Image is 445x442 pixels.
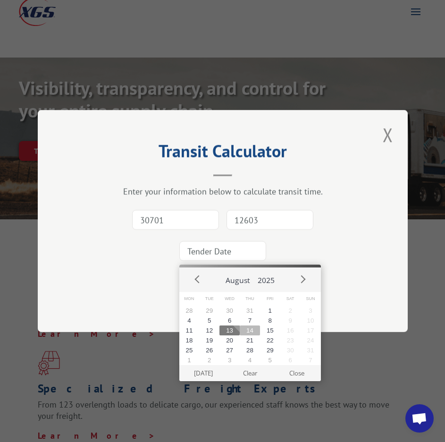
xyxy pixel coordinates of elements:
[199,345,219,355] button: 26
[280,345,301,355] button: 30
[240,325,260,335] button: 14
[301,292,321,306] span: Sun
[179,241,266,261] input: Tender Date
[85,144,361,162] h2: Transit Calculator
[179,335,200,345] button: 18
[260,335,280,345] button: 22
[301,316,321,325] button: 10
[280,316,301,325] button: 9
[254,267,278,289] button: 2025
[301,345,321,355] button: 31
[199,355,219,365] button: 2
[219,316,240,325] button: 6
[260,325,280,335] button: 15
[260,316,280,325] button: 8
[219,345,240,355] button: 27
[179,325,200,335] button: 11
[219,335,240,345] button: 20
[280,292,301,306] span: Sat
[222,267,254,289] button: August
[280,306,301,316] button: 2
[199,325,219,335] button: 12
[179,355,200,365] button: 1
[179,316,200,325] button: 4
[240,292,260,306] span: Thu
[405,404,434,433] a: Open chat
[240,355,260,365] button: 4
[132,210,219,230] input: Origin Zip
[260,345,280,355] button: 29
[240,335,260,345] button: 21
[380,122,396,148] button: Close modal
[199,292,219,306] span: Tue
[179,345,200,355] button: 25
[199,335,219,345] button: 19
[280,335,301,345] button: 23
[219,292,240,306] span: Wed
[301,306,321,316] button: 3
[180,365,227,381] button: [DATE]
[240,306,260,316] button: 31
[301,325,321,335] button: 17
[179,292,200,306] span: Mon
[295,272,310,286] button: Next
[260,355,280,365] button: 5
[227,210,313,230] input: Dest. Zip
[199,306,219,316] button: 29
[179,306,200,316] button: 28
[273,365,320,381] button: Close
[85,186,361,197] div: Enter your information below to calculate transit time.
[280,325,301,335] button: 16
[240,345,260,355] button: 28
[280,355,301,365] button: 6
[301,335,321,345] button: 24
[227,365,273,381] button: Clear
[219,355,240,365] button: 3
[199,316,219,325] button: 5
[301,355,321,365] button: 7
[240,316,260,325] button: 7
[191,272,205,286] button: Prev
[260,306,280,316] button: 1
[219,325,240,335] button: 13
[260,292,280,306] span: Fri
[219,306,240,316] button: 30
